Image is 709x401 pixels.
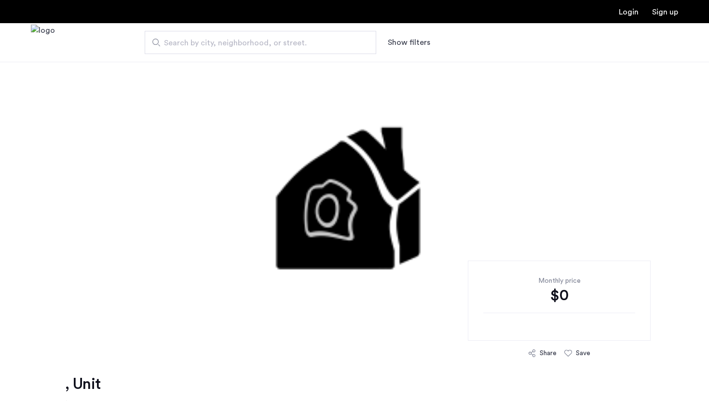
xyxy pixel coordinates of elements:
button: Show or hide filters [388,37,430,48]
div: $0 [483,286,635,305]
div: Monthly price [483,276,635,286]
span: Search by city, neighborhood, or street. [164,37,349,49]
div: Share [540,348,557,358]
h1: , Unit [65,374,100,394]
a: Registration [652,8,678,16]
a: Login [619,8,639,16]
img: logo [31,25,55,61]
input: Apartment Search [145,31,376,54]
div: Save [576,348,590,358]
img: 1.gif [128,62,582,351]
a: Cazamio Logo [31,25,55,61]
